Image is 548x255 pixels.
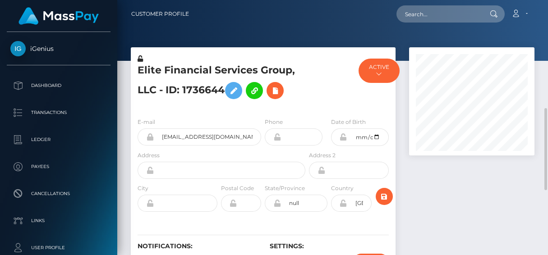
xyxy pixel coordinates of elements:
label: State/Province [265,184,305,192]
a: Dashboard [7,74,111,97]
label: Address 2 [309,151,336,159]
img: iGenius [10,41,26,56]
span: iGenius [7,45,111,53]
h6: Settings: [270,242,388,250]
a: Cancellations [7,182,111,205]
label: Postal Code [221,184,254,192]
a: Customer Profile [131,5,189,23]
p: Transactions [10,106,107,119]
p: Dashboard [10,79,107,92]
label: Phone [265,118,283,126]
p: Payees [10,160,107,173]
p: User Profile [10,241,107,255]
label: Country [331,184,354,192]
p: Ledger [10,133,107,146]
p: Cancellations [10,187,107,200]
label: Address [138,151,160,159]
a: Links [7,209,111,232]
label: E-mail [138,118,155,126]
h6: Notifications: [138,242,256,250]
button: ACTIVE [359,59,400,83]
a: Transactions [7,101,111,124]
label: City [138,184,148,192]
a: Ledger [7,128,111,151]
h5: Elite Financial Services Group, LLC - ID: 1736644 [138,64,300,104]
label: Date of Birth [331,118,366,126]
img: MassPay Logo [18,7,99,25]
p: Links [10,214,107,228]
a: Payees [7,155,111,178]
input: Search... [396,5,481,23]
